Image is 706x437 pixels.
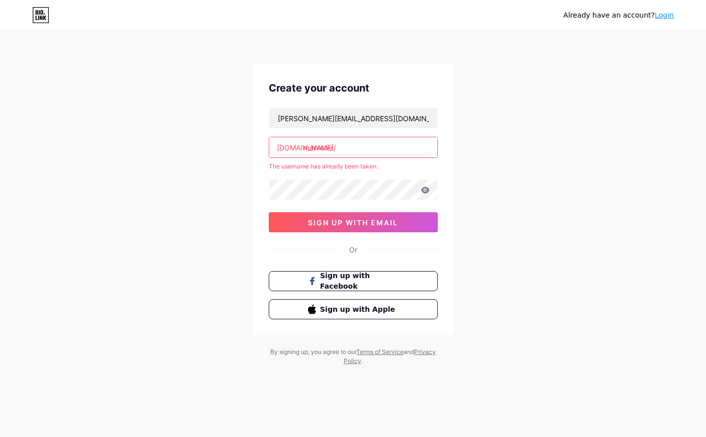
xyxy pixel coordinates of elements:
input: username [269,137,437,157]
a: Login [655,11,674,19]
span: Sign up with Facebook [320,271,398,292]
span: sign up with email [308,218,398,227]
div: Already have an account? [564,10,674,21]
button: Sign up with Apple [269,299,438,319]
div: [DOMAIN_NAME]/ [277,142,336,153]
div: Create your account [269,80,438,96]
div: By signing up, you agree to our and . [268,347,439,366]
input: Email [269,108,437,128]
button: Sign up with Facebook [269,271,438,291]
span: Sign up with Apple [320,304,398,315]
div: Or [349,244,357,255]
div: The username has already been taken. [269,162,438,171]
button: sign up with email [269,212,438,232]
a: Terms of Service [356,348,404,356]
